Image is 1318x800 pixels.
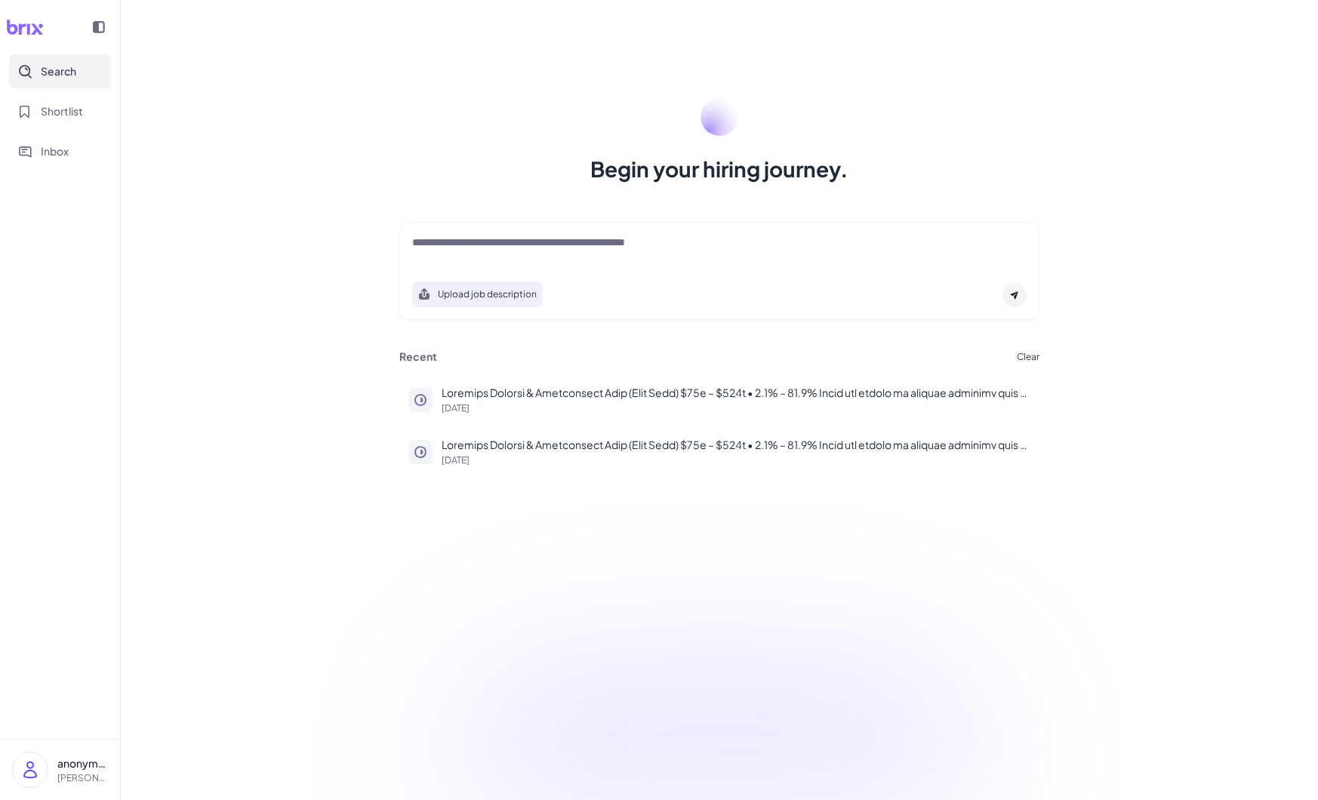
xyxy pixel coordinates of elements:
[9,94,111,128] button: Shortlist
[442,385,1030,401] p: Loremips Dolorsi & Ametconsect Adip (Elit Sedd) $75e – $524t • 2.1% – 81.9% Incid utl etdolo ma a...
[57,771,108,785] p: [PERSON_NAME][EMAIL_ADDRESS]
[41,103,83,119] span: Shortlist
[9,54,111,88] button: Search
[442,437,1030,453] p: Loremips Dolorsi & Ametconsect Adip (Elit Sedd) $75e – $524t • 2.1% – 81.9% Incid utl etdolo ma a...
[399,376,1039,422] button: Loremips Dolorsi & Ametconsect Adip (Elit Sedd) $75e – $524t • 2.1% – 81.9% Incid utl etdolo ma a...
[41,143,69,159] span: Inbox
[1017,352,1039,362] button: Clear
[590,154,848,184] h1: Begin your hiring journey.
[9,134,111,168] button: Inbox
[442,404,1030,413] p: [DATE]
[57,755,108,771] p: anonymous
[399,428,1039,474] button: Loremips Dolorsi & Ametconsect Adip (Elit Sedd) $75e – $524t • 2.1% – 81.9% Incid utl etdolo ma a...
[41,63,76,79] span: Search
[442,456,1030,465] p: [DATE]
[399,350,437,364] h3: Recent
[412,282,543,307] button: Search using job description
[13,752,48,787] img: user_logo.png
